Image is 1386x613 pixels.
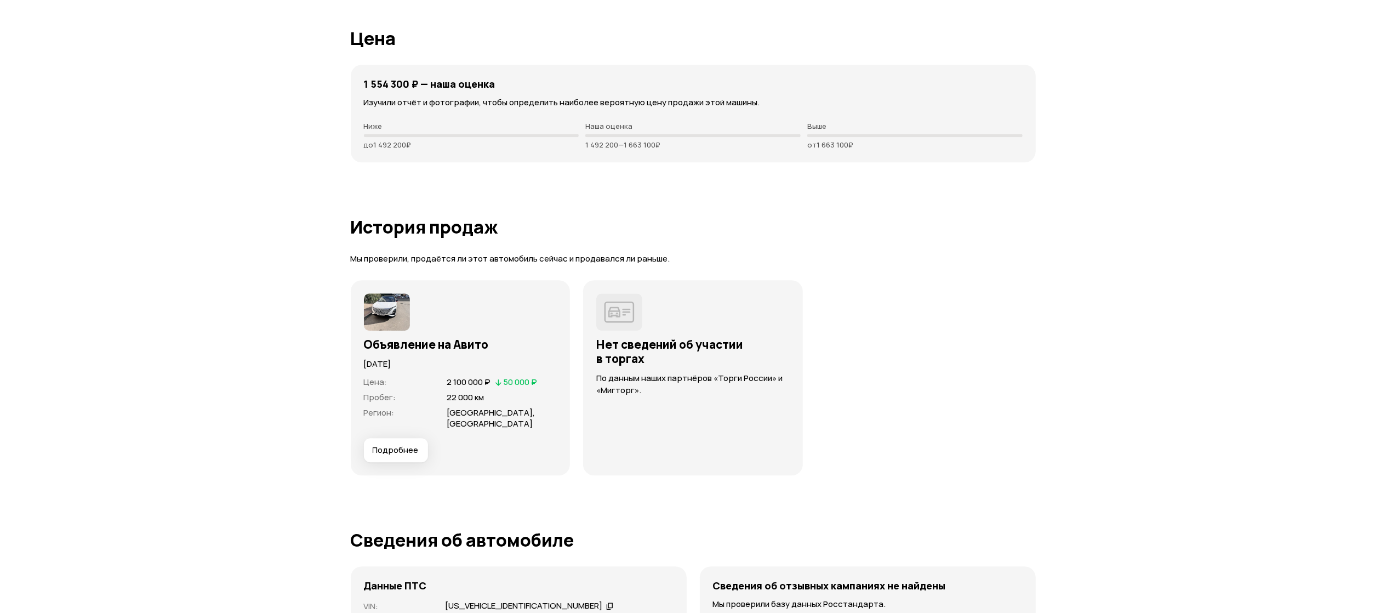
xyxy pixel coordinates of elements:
[447,407,535,429] span: [GEOGRAPHIC_DATA], [GEOGRAPHIC_DATA]
[446,600,603,612] div: [US_VEHICLE_IDENTIFICATION_NUMBER]
[585,122,801,130] p: Наша оценка
[364,358,557,370] p: [DATE]
[351,29,1036,48] h1: Цена
[364,438,428,462] button: Подробнее
[596,337,790,366] h3: Нет сведений об участии в торгах
[447,376,490,388] span: 2 100 000 ₽
[364,337,557,351] h3: Объявление на Авито
[596,372,790,396] p: По данным наших партнёров «Торги России» и «Мигторг».
[373,445,419,456] span: Подробнее
[364,391,396,403] span: Пробег :
[713,598,1023,610] p: Мы проверили базу данных Росстандарта.
[364,580,427,592] h4: Данные ПТС
[351,217,1036,237] h1: История продаж
[351,530,1036,550] h1: Сведения об автомобиле
[364,97,1023,109] p: Изучили отчёт и фотографии, чтобы определить наиболее вероятную цену продажи этой машины.
[713,580,946,592] h4: Сведения об отзывных кампаниях не найдены
[351,253,1036,265] p: Мы проверили, продаётся ли этот автомобиль сейчас и продавался ли раньше.
[807,140,1023,149] p: от 1 663 100 ₽
[364,407,395,418] span: Регион :
[807,122,1023,130] p: Выше
[364,122,579,130] p: Ниже
[503,376,537,388] span: 50 000 ₽
[364,78,495,90] h4: 1 554 300 ₽ — наша оценка
[364,376,387,388] span: Цена :
[364,140,579,149] p: до 1 492 200 ₽
[447,391,484,403] span: 22 000 км
[585,140,801,149] p: 1 492 200 — 1 663 100 ₽
[364,600,432,612] p: VIN :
